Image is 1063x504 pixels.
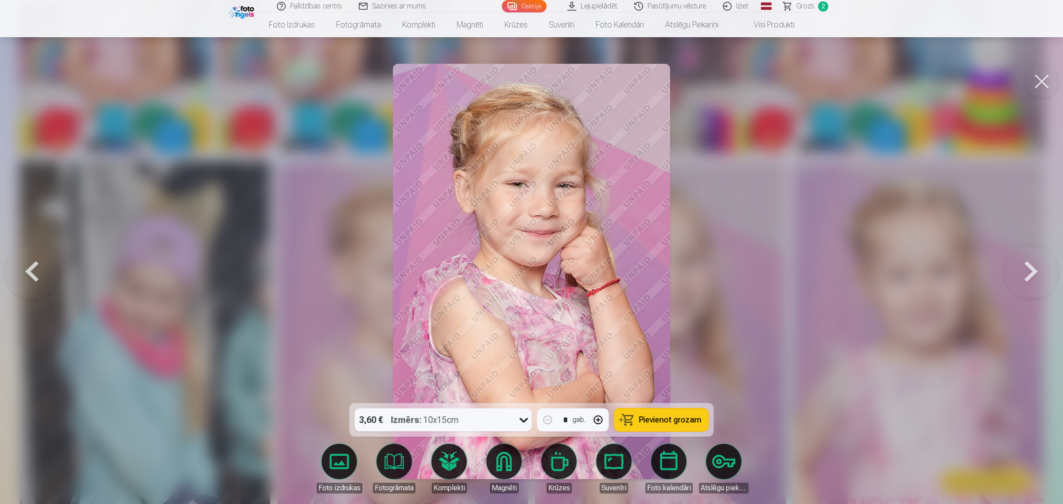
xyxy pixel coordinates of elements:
a: Foto kalendāri [585,12,655,37]
div: Krūzes [547,483,572,493]
a: Magnēti [446,12,494,37]
div: Atslēgu piekariņi [699,483,749,493]
div: Magnēti [490,483,519,493]
div: Suvenīri [600,483,628,493]
button: Pievienot grozam [614,408,709,431]
a: Foto izdrukas [314,444,364,493]
a: Krūzes [494,12,538,37]
a: Krūzes [534,444,584,493]
a: Foto kalendāri [644,444,694,493]
a: Komplekti [392,12,446,37]
a: Suvenīri [538,12,585,37]
a: Atslēgu piekariņi [655,12,729,37]
a: Fotogrāmata [326,12,392,37]
a: Komplekti [424,444,474,493]
a: Fotogrāmata [369,444,419,493]
div: Foto kalendāri [645,483,693,493]
a: Suvenīri [589,444,639,493]
div: 10x15cm [391,408,459,431]
a: Atslēgu piekariņi [699,444,749,493]
span: Pievienot grozam [639,416,702,424]
div: Fotogrāmata [373,483,415,493]
div: 3,60 € [355,408,388,431]
a: Visi produkti [729,12,805,37]
a: Foto izdrukas [258,12,326,37]
span: Grozs [796,1,815,12]
strong: Izmērs : [391,414,422,426]
div: gab. [573,415,586,425]
span: 2 [818,1,828,12]
a: Magnēti [479,444,529,493]
div: Komplekti [432,483,467,493]
img: /fa1 [229,4,256,19]
div: Foto izdrukas [317,483,362,493]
